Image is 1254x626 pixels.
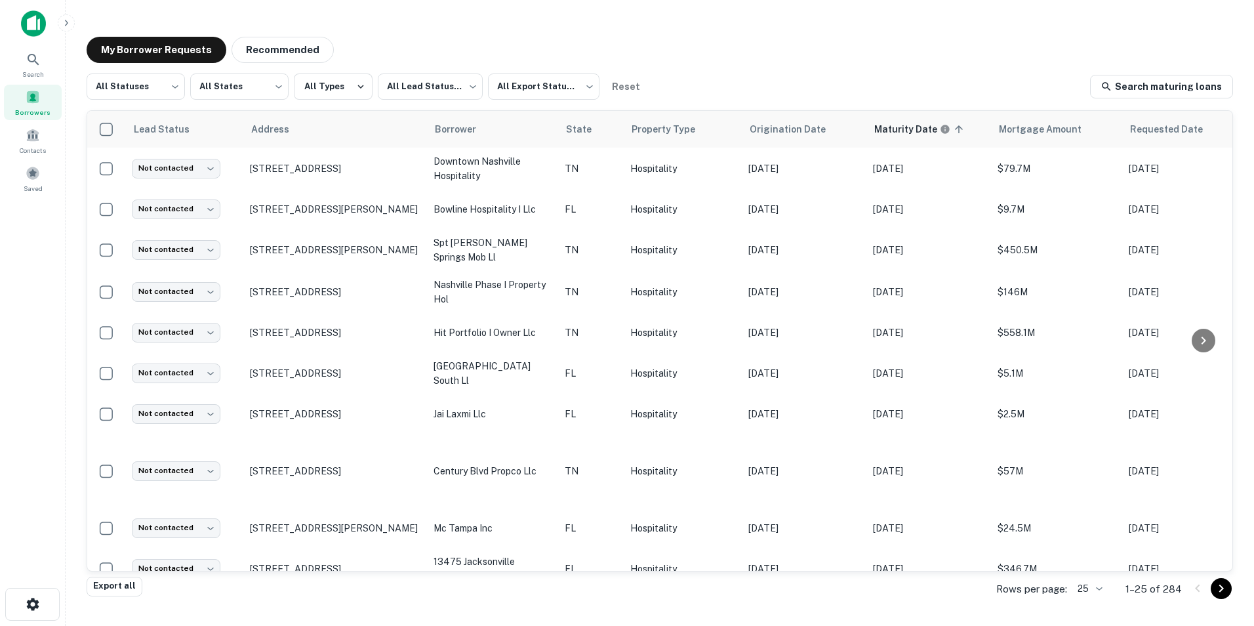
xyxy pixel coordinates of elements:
p: Hospitality [630,464,735,478]
div: All Lead Statuses [378,70,483,104]
p: TN [565,325,617,340]
p: FL [565,366,617,381]
p: mc tampa inc [434,521,552,535]
p: [STREET_ADDRESS][PERSON_NAME] [250,203,420,215]
th: Property Type [624,111,742,148]
p: [DATE] [873,285,984,299]
p: Hospitality [630,202,735,217]
img: capitalize-icon.png [21,10,46,37]
th: Mortgage Amount [991,111,1122,148]
p: [STREET_ADDRESS] [250,327,420,339]
p: Rows per page: [996,581,1067,597]
p: $24.5M [998,521,1116,535]
div: Not contacted [132,559,220,578]
span: Address [251,121,306,137]
p: $146M [998,285,1116,299]
div: Not contacted [132,461,220,480]
span: Saved [24,183,43,194]
div: Not contacted [132,364,220,383]
p: [STREET_ADDRESS] [250,367,420,379]
p: TN [565,464,617,478]
h6: Maturity Date [874,122,937,136]
th: Requested Date [1122,111,1247,148]
p: FL [565,202,617,217]
p: TN [565,243,617,257]
a: Search maturing loans [1090,75,1233,98]
p: TN [565,161,617,176]
p: nashville phase i property hol [434,278,552,306]
p: FL [565,407,617,421]
p: [DATE] [873,325,984,340]
span: Requested Date [1130,121,1220,137]
p: $57M [998,464,1116,478]
div: Not contacted [132,518,220,537]
span: Borrower [435,121,493,137]
th: Address [243,111,427,148]
p: hit portfolio i owner llc [434,325,552,340]
p: [DATE] [873,521,984,535]
p: [STREET_ADDRESS] [250,286,420,298]
p: [DATE] [873,202,984,217]
span: Property Type [632,121,712,137]
p: [DATE] [1129,202,1240,217]
span: Lead Status [133,121,207,137]
p: [STREET_ADDRESS][PERSON_NAME] [250,522,420,534]
p: [DATE] [748,407,860,421]
p: [DATE] [873,464,984,478]
span: Origination Date [750,121,843,137]
p: 1–25 of 284 [1125,581,1182,597]
p: $450.5M [998,243,1116,257]
p: [DATE] [1129,285,1240,299]
p: [DATE] [1129,562,1240,576]
p: [DATE] [873,407,984,421]
p: [STREET_ADDRESS][PERSON_NAME] [250,244,420,256]
button: Recommended [232,37,334,63]
span: Search [22,69,44,79]
p: spt [PERSON_NAME] springs mob ll [434,236,552,264]
p: [DATE] [1129,464,1240,478]
th: Origination Date [742,111,866,148]
span: Mortgage Amount [999,121,1099,137]
button: My Borrower Requests [87,37,226,63]
span: Maturity dates displayed may be estimated. Please contact the lender for the most accurate maturi... [874,122,967,136]
p: [STREET_ADDRESS] [250,408,420,420]
a: Saved [4,161,62,196]
div: Not contacted [132,404,220,423]
span: Borrowers [15,107,51,117]
p: [DATE] [748,521,860,535]
p: [DATE] [748,325,860,340]
th: Borrower [427,111,558,148]
p: [DATE] [873,161,984,176]
th: Maturity dates displayed may be estimated. Please contact the lender for the most accurate maturi... [866,111,991,148]
p: $9.7M [998,202,1116,217]
a: Search [4,47,62,82]
a: Borrowers [4,85,62,120]
p: 13475 jacksonville holdings llc [434,554,552,583]
button: Go to next page [1211,578,1232,599]
p: Hospitality [630,161,735,176]
p: [DATE] [1129,161,1240,176]
p: FL [565,521,617,535]
iframe: Chat Widget [1188,521,1254,584]
div: Contacts [4,123,62,158]
p: [DATE] [1129,521,1240,535]
p: [DATE] [1129,407,1240,421]
div: Not contacted [132,323,220,342]
p: [STREET_ADDRESS] [250,163,420,175]
button: Export all [87,577,142,596]
p: [STREET_ADDRESS] [250,563,420,575]
div: All States [190,70,289,104]
p: $79.7M [998,161,1116,176]
p: jai laxmi llc [434,407,552,421]
p: [DATE] [748,243,860,257]
p: [DATE] [748,366,860,381]
p: $558.1M [998,325,1116,340]
span: Contacts [20,145,46,156]
p: Hospitality [630,243,735,257]
span: State [566,121,609,137]
p: Hospitality [630,366,735,381]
